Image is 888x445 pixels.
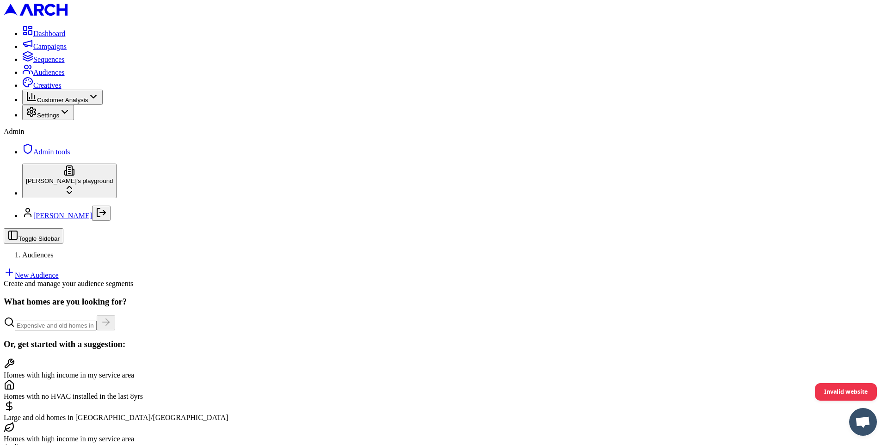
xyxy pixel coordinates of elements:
a: Sequences [22,55,65,63]
a: [PERSON_NAME] [33,212,92,219]
nav: breadcrumb [4,251,884,259]
button: [PERSON_NAME]'s playground [22,164,117,198]
div: Create and manage your audience segments [4,280,884,288]
div: Homes with no HVAC installed in the last 8yrs [4,392,884,401]
input: Expensive and old homes in greater SF Bay Area [15,321,97,330]
span: Audiences [33,68,65,76]
button: Log out [92,206,111,221]
span: Toggle Sidebar [18,235,60,242]
button: Toggle Sidebar [4,228,63,244]
div: Large and old homes in [GEOGRAPHIC_DATA]/[GEOGRAPHIC_DATA] [4,414,884,422]
span: Campaigns [33,43,67,50]
span: [PERSON_NAME]'s playground [26,177,113,184]
button: Settings [22,105,74,120]
a: Admin tools [22,148,70,156]
span: Dashboard [33,30,65,37]
span: Sequences [33,55,65,63]
div: Open chat [849,408,877,436]
h3: Or, get started with a suggestion: [4,339,884,349]
span: Creatives [33,81,61,89]
div: Admin [4,128,884,136]
span: Invalid website [824,384,868,400]
span: Settings [37,112,59,119]
a: Campaigns [22,43,67,50]
div: Homes with high income in my service area [4,371,884,379]
span: Customer Analysis [37,97,88,104]
a: New Audience [4,271,59,279]
div: Homes with high income in my service area [4,435,884,443]
span: Admin tools [33,148,70,156]
h3: What homes are you looking for? [4,297,884,307]
button: Customer Analysis [22,90,103,105]
a: Audiences [22,68,65,76]
span: Audiences [22,251,54,259]
a: Creatives [22,81,61,89]
a: Dashboard [22,30,65,37]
